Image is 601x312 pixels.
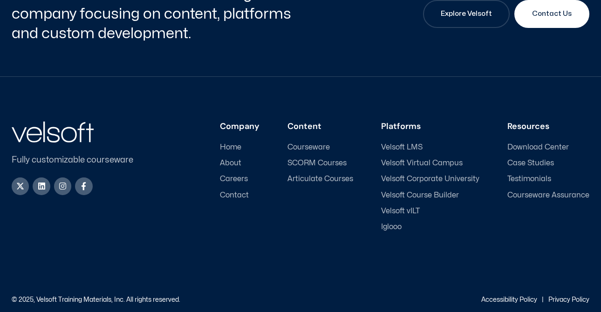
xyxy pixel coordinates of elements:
[12,297,180,303] p: © 2025, Velsoft Training Materials, Inc. All rights reserved.
[507,143,569,152] span: Download Center
[542,297,544,303] p: |
[220,191,260,200] a: Contact
[381,159,479,168] a: Velsoft Virtual Campus
[12,154,149,166] p: Fully customizable courseware
[287,175,353,183] a: Articulate Courses
[381,122,479,132] h3: Platforms
[381,143,479,152] a: Velsoft LMS
[220,143,260,152] a: Home
[481,297,537,303] a: Accessibility Policy
[507,191,589,200] a: Courseware Assurance
[507,143,589,152] a: Download Center
[220,143,241,152] span: Home
[287,122,353,132] h3: Content
[287,159,353,168] a: SCORM Courses
[287,143,330,152] span: Courseware
[220,122,260,132] h3: Company
[381,191,479,200] a: Velsoft Course Builder
[507,159,554,168] span: Case Studies
[507,175,551,183] span: Testimonials
[381,223,479,231] a: Iglooo
[381,143,423,152] span: Velsoft LMS
[220,159,260,168] a: About
[381,175,479,183] a: Velsoft Corporate University
[220,159,241,168] span: About
[381,191,459,200] span: Velsoft Course Builder
[507,175,589,183] a: Testimonials
[548,297,589,303] a: Privacy Policy
[220,175,260,183] a: Careers
[287,143,353,152] a: Courseware
[287,159,347,168] span: SCORM Courses
[507,159,589,168] a: Case Studies
[220,175,248,183] span: Careers
[441,8,492,20] span: Explore Velsoft
[381,159,463,168] span: Velsoft Virtual Campus
[532,8,572,20] span: Contact Us
[507,122,589,132] h3: Resources
[381,223,402,231] span: Iglooo
[220,191,249,200] span: Contact
[381,207,479,216] a: Velsoft vILT
[381,207,420,216] span: Velsoft vILT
